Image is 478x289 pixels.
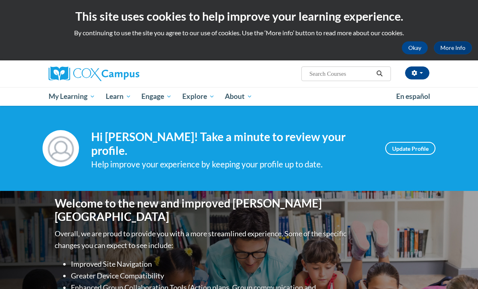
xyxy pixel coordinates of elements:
[49,66,167,81] a: Cox Campus
[49,92,95,101] span: My Learning
[225,92,252,101] span: About
[177,87,220,106] a: Explore
[136,87,177,106] a: Engage
[405,66,429,79] button: Account Settings
[43,87,100,106] a: My Learning
[71,270,348,282] li: Greater Device Compatibility
[6,8,472,24] h2: This site uses cookies to help improve your learning experience.
[373,69,386,79] button: Search
[49,66,139,81] img: Cox Campus
[182,92,215,101] span: Explore
[91,158,373,171] div: Help improve your experience by keeping your profile up to date.
[43,87,435,106] div: Main menu
[43,130,79,167] img: Profile Image
[309,69,373,79] input: Search Courses
[91,130,373,157] h4: Hi [PERSON_NAME]! Take a minute to review your profile.
[385,142,435,155] a: Update Profile
[100,87,137,106] a: Learn
[391,88,435,105] a: En español
[141,92,172,101] span: Engage
[402,41,428,54] button: Okay
[434,41,472,54] a: More Info
[446,257,472,283] iframe: Button to launch messaging window
[106,92,131,101] span: Learn
[55,228,348,251] p: Overall, we are proud to provide you with a more streamlined experience. Some of the specific cha...
[6,28,472,37] p: By continuing to use the site you agree to our use of cookies. Use the ‘More info’ button to read...
[71,258,348,270] li: Improved Site Navigation
[220,87,258,106] a: About
[396,92,430,101] span: En español
[55,197,348,224] h1: Welcome to the new and improved [PERSON_NAME][GEOGRAPHIC_DATA]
